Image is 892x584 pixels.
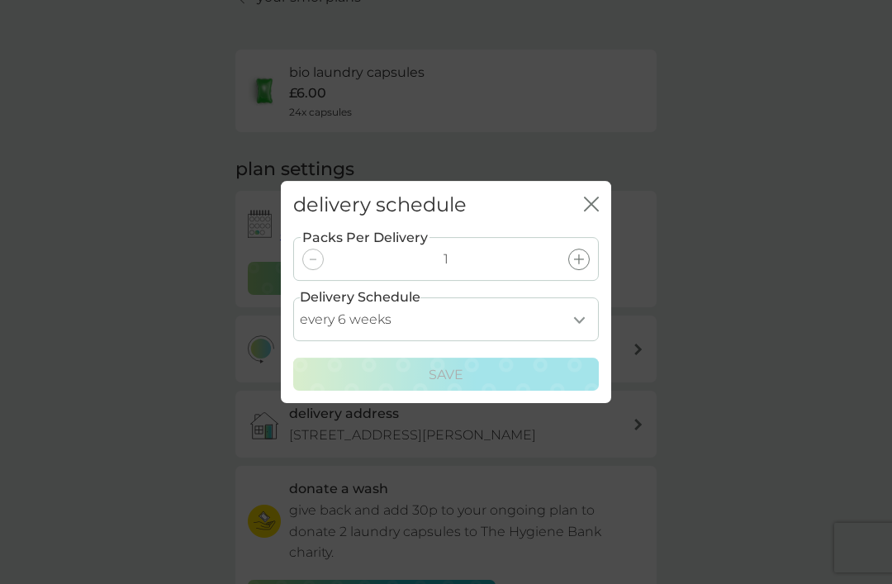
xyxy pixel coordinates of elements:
[300,287,420,308] label: Delivery Schedule
[293,358,599,391] button: Save
[429,364,463,386] p: Save
[301,227,429,249] label: Packs Per Delivery
[584,197,599,214] button: close
[444,249,448,270] p: 1
[293,193,467,217] h2: delivery schedule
